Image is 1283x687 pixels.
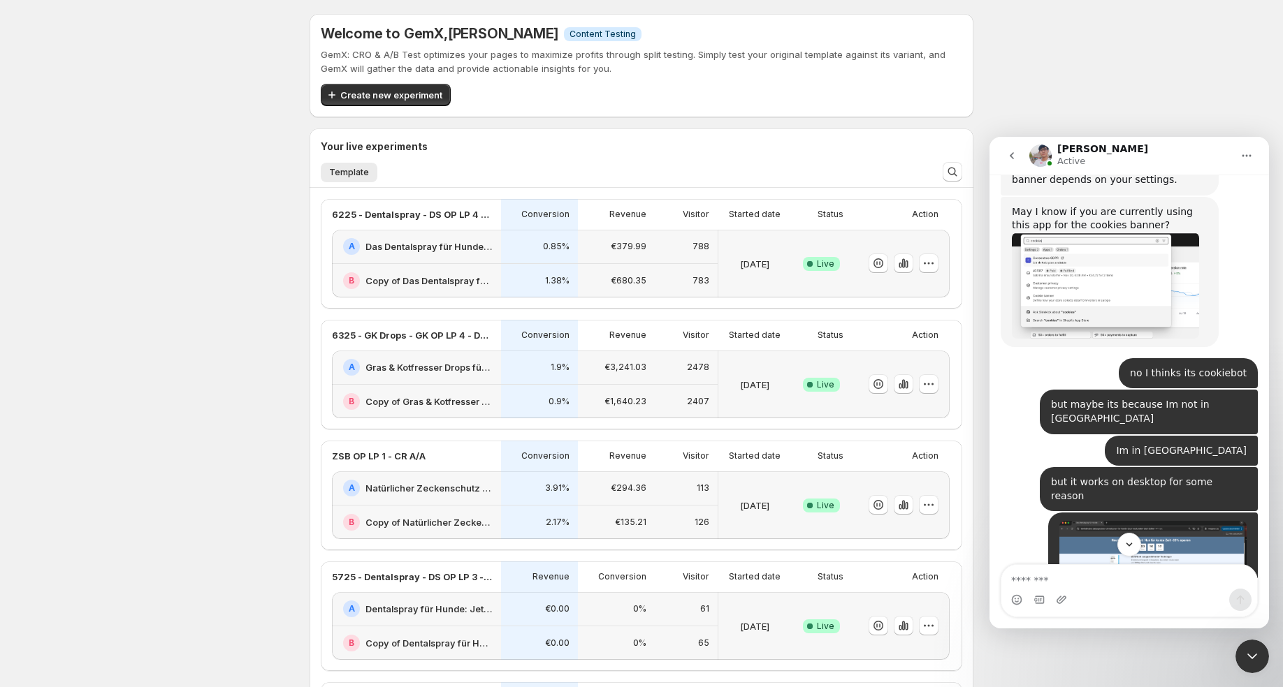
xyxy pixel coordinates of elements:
[818,330,843,341] p: Status
[349,275,354,286] h2: B
[332,328,493,342] p: 6325 - GK Drops - GK OP LP 4 - Design - (1,3,6) vs. (CFO)
[683,209,709,220] p: Visitor
[912,450,938,461] p: Action
[609,450,646,461] p: Revenue
[740,257,769,271] p: [DATE]
[545,637,570,649] p: €0.00
[349,482,355,494] h2: A
[332,570,493,584] p: 5725 - Dentalspray - DS OP LP 3 - kleine offer box mobil
[912,209,938,220] p: Action
[740,619,769,633] p: [DATE]
[365,515,493,529] h2: Copy of Natürlicher Zeckenschutz für Hunde: Jetzt Neukunden Deal sichern!
[521,450,570,461] p: Conversion
[340,88,442,102] span: Create new experiment
[321,47,962,75] p: GemX: CRO & A/B Test optimizes your pages to maximize profits through split testing. Simply test ...
[329,167,369,178] span: Template
[611,241,646,252] p: €379.99
[609,330,646,341] p: Revenue
[817,500,834,511] span: Live
[365,394,493,408] h2: Copy of Gras & Kotfresser Drops für Hunde: Jetzt Neukunden Deal sichern!-v1
[633,637,646,649] p: 0%
[549,396,570,407] p: 0.9%
[604,396,646,407] p: €1,640.23
[365,636,493,650] h2: Copy of Dentalspray für Hunde: Jetzt Neukunden Deal sichern!
[818,571,843,582] p: Status
[365,360,493,374] h2: Gras & Kotfresser Drops für Hunde: Jetzt Neukunden Deal sichern!-v1
[604,362,646,373] p: €3,241.03
[543,241,570,252] p: 0.85%
[611,482,646,494] p: €294.36
[697,482,709,494] p: 113
[700,603,709,614] p: 61
[570,29,636,40] span: Content Testing
[349,362,355,373] h2: A
[912,571,938,582] p: Action
[365,239,493,253] h2: Das Dentalspray für Hunde: Jetzt Neukunden Deal sichern!-v1
[545,275,570,286] p: 1.38%
[912,330,938,341] p: Action
[683,571,709,582] p: Visitor
[695,517,709,528] p: 126
[698,637,709,649] p: 65
[545,603,570,614] p: €0.00
[615,517,646,528] p: €135.21
[990,137,1269,628] iframe: Intercom live chat
[349,241,355,252] h2: A
[943,162,962,182] button: Search and filter results
[349,603,355,614] h2: A
[818,209,843,220] p: Status
[687,362,709,373] p: 2478
[66,457,78,468] button: Upload attachment
[683,330,709,341] p: Visitor
[11,376,268,511] div: Artjom says…
[740,498,769,512] p: [DATE]
[128,396,152,420] button: Scroll to bottom
[332,449,426,463] p: ZSB OP LP 1 - CR A/A
[321,25,558,42] h5: Welcome to GemX
[532,571,570,582] p: Revenue
[44,457,55,468] button: Gif picker
[729,330,781,341] p: Started date
[365,274,493,288] h2: Copy of Das Dentalspray für Hunde: Jetzt Neukunden Deal sichern!-v1
[693,275,709,286] p: 783
[546,517,570,528] p: 2.17%
[740,378,769,392] p: [DATE]
[365,481,493,495] h2: Natürlicher Zeckenschutz für Hunde: Jetzt Neukunden Deal sichern!
[1235,640,1269,673] iframe: Intercom live chat
[349,637,354,649] h2: B
[521,209,570,220] p: Conversion
[598,571,646,582] p: Conversion
[818,450,843,461] p: Status
[551,362,570,373] p: 1.9%
[349,396,354,407] h2: B
[729,450,781,461] p: Started date
[817,258,834,269] span: Live
[240,452,262,474] button: Send a message…
[693,241,709,252] p: 788
[817,379,834,390] span: Live
[611,275,646,286] p: €680.35
[817,621,834,632] span: Live
[683,450,709,461] p: Visitor
[321,140,428,154] h3: Your live experiments
[521,330,570,341] p: Conversion
[633,603,646,614] p: 0%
